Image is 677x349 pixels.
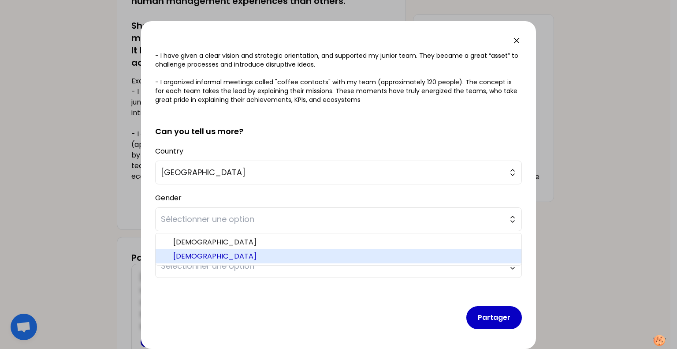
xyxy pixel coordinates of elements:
button: Partager [466,306,522,329]
p: Examples: - I have given a clear vision and strategic orientation, and supported my junior team. ... [155,42,522,104]
button: Sélectionner une option [155,254,522,278]
span: Sélectionner une option [161,213,504,225]
span: Sélectionner une option [161,260,504,272]
button: Sélectionner une option [155,207,522,231]
label: Gender [155,193,182,203]
ul: Sélectionner une option [155,233,522,266]
label: Country [155,146,183,156]
h2: Can you tell us more? [155,111,522,138]
span: [DEMOGRAPHIC_DATA] [173,237,514,248]
span: [DEMOGRAPHIC_DATA] [173,251,514,262]
span: [GEOGRAPHIC_DATA] [161,166,504,179]
button: [GEOGRAPHIC_DATA] [155,161,522,184]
